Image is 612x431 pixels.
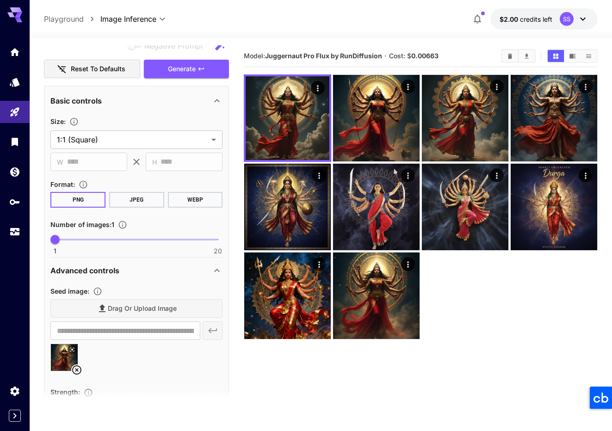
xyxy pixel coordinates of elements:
div: $2.00 [500,14,552,24]
img: 9k= [244,252,331,339]
p: Basic controls [50,95,102,106]
div: Show media in grid viewShow media in video viewShow media in list view [547,49,598,63]
div: Actions [490,168,504,182]
button: $2.00SS [490,8,598,30]
span: W [57,157,63,167]
button: Control the influence of the seedImage in the generated output [80,388,97,397]
button: Upload a reference image to guide the result. This is needed for Image-to-Image or Inpainting. Su... [89,287,106,296]
p: Advanced controls [50,265,119,276]
p: · [384,50,387,62]
button: Download All [519,50,535,62]
div: Library [9,136,20,148]
span: H [152,157,157,167]
div: Home [9,46,20,58]
button: Adjust the dimensions of the generated image by specifying its width and height in pixels, or sel... [66,117,82,126]
img: 9k= [244,164,331,250]
button: PNG [50,192,105,208]
span: Negative prompts are not compatible with the selected model. [126,40,210,51]
div: Playground [9,106,20,118]
button: Reset to defaults [44,60,140,79]
button: Choose the file format for the output image. [75,180,92,189]
img: 9k= [333,164,420,250]
div: Actions [311,81,325,95]
div: Actions [401,80,415,93]
span: Seed image : [50,287,89,295]
div: Clear AllDownload All [501,49,536,63]
img: 9k= [422,164,508,250]
div: Basic controls [50,90,223,112]
img: 2Q== [511,164,597,250]
span: credits left [520,15,552,23]
div: Advanced controls [50,259,223,282]
a: Playground [44,13,84,25]
img: x8rvj3YgUh8egAAAABJRU5ErkJggg== [422,75,508,161]
span: $2.00 [500,15,520,23]
img: LKiFzkIAAAAASUVORK5CYII= [246,76,329,160]
span: 1 [54,246,56,256]
div: Actions [579,168,593,182]
span: Generate [168,63,196,75]
div: Actions [401,168,415,182]
button: Expand sidebar [9,410,21,422]
div: Models [9,76,20,88]
span: 1:1 (Square) [57,134,208,145]
span: Cost: $ [389,52,439,60]
span: Size : [50,117,66,125]
button: Show media in list view [581,50,597,62]
b: 0.00663 [411,52,439,60]
div: Settings [9,385,20,397]
div: Wallet [9,166,20,178]
span: Negative Prompt [144,40,203,51]
button: Generate [144,60,229,79]
b: Juggernaut Pro Flux by RunDiffusion [265,52,382,60]
div: Actions [312,257,326,271]
nav: breadcrumb [44,13,100,25]
button: Show media in grid view [548,50,564,62]
div: API Keys [9,196,20,208]
button: Show media in video view [564,50,581,62]
button: WEBP [168,192,223,208]
div: Actions [579,80,593,93]
span: Number of images : 1 [50,221,114,228]
span: Image Inference [100,13,156,25]
img: wxwAAAABJRU5ErkJggg== [511,75,597,161]
div: Actions [490,80,504,93]
div: Actions [401,257,415,271]
div: Usage [9,226,20,238]
img: 79gCgBfcPIdVQAAAABJRU5ErkJggg== [333,252,420,339]
span: Model: [244,52,382,60]
span: 20 [214,246,222,256]
span: Format : [50,180,75,188]
div: Actions [312,168,326,182]
button: Specify how many images to generate in a single request. Each image generation will be charged se... [114,220,131,229]
button: JPEG [109,192,164,208]
img: a3T4Ko9LRhQAAAABJRU5ErkJggg== [333,75,420,161]
button: Clear All [502,50,518,62]
div: SS [560,12,574,26]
